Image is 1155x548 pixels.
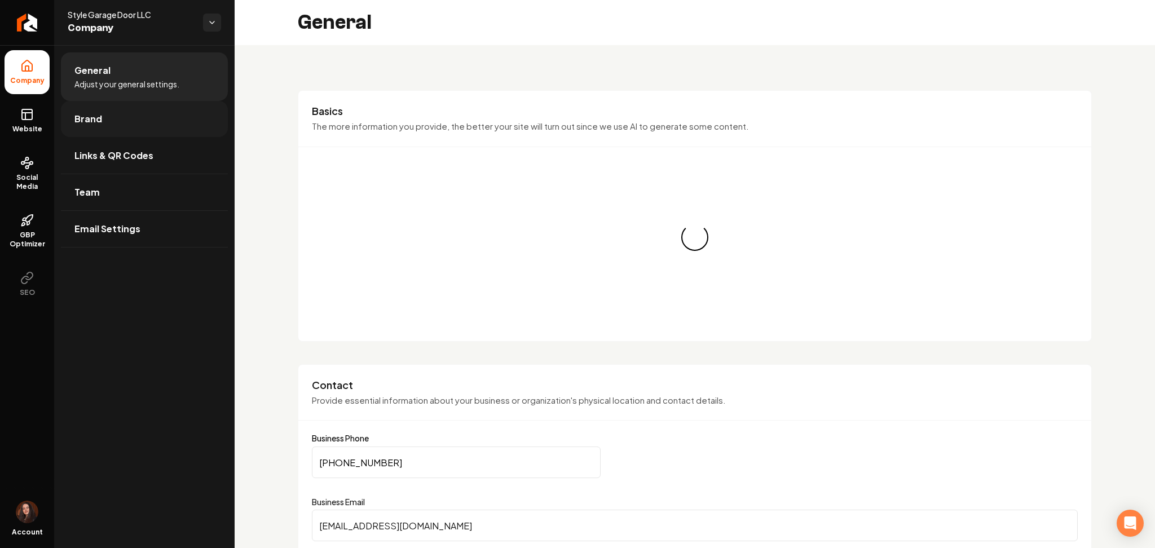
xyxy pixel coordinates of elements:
a: Social Media [5,147,50,200]
p: The more information you provide, the better your site will turn out since we use AI to generate ... [312,120,1078,133]
span: Social Media [5,173,50,191]
span: Style Garage Door LLC [68,9,194,20]
button: Open user button [16,501,38,523]
p: Provide essential information about your business or organization's physical location and contact... [312,394,1078,407]
a: Team [61,174,228,210]
a: Website [5,99,50,143]
a: GBP Optimizer [5,205,50,258]
span: Company [6,76,49,85]
label: Business Email [312,496,1078,507]
img: Delfina Cavallaro [16,501,38,523]
a: Email Settings [61,211,228,247]
span: General [74,64,111,77]
h3: Basics [312,104,1078,118]
span: Adjust your general settings. [74,78,179,90]
span: GBP Optimizer [5,231,50,249]
span: Links & QR Codes [74,149,153,162]
span: Email Settings [74,222,140,236]
span: Website [8,125,47,134]
button: SEO [5,262,50,306]
a: Links & QR Codes [61,138,228,174]
input: Business Email [312,510,1078,541]
span: Account [12,528,43,537]
span: SEO [15,288,39,297]
span: Brand [74,112,102,126]
label: Business Phone [312,434,1078,442]
span: Company [68,20,194,36]
a: Brand [61,101,228,137]
span: Team [74,185,100,199]
h3: Contact [312,378,1078,392]
div: Loading [680,222,710,252]
h2: General [298,11,372,34]
img: Rebolt Logo [17,14,38,32]
div: Abrir Intercom Messenger [1117,510,1144,537]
